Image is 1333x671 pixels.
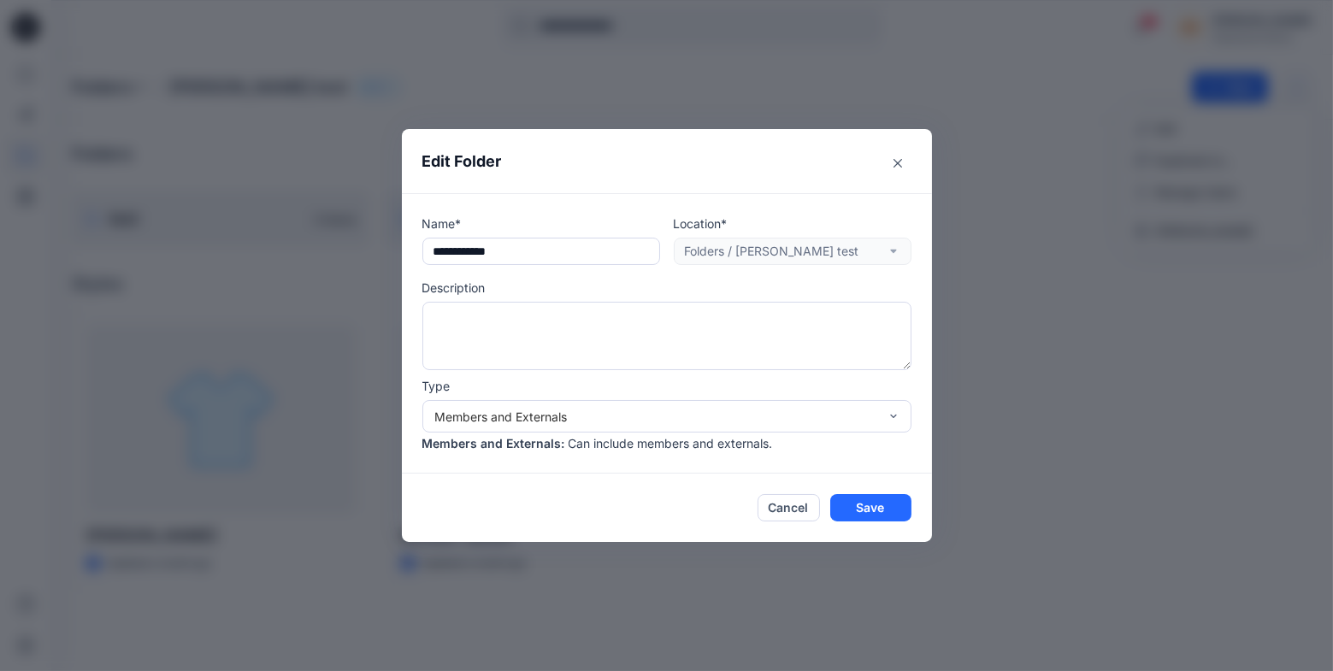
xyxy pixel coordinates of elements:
[422,434,565,452] p: Members and Externals :
[884,150,911,177] button: Close
[422,377,911,395] p: Type
[569,434,773,452] p: Can include members and externals.
[674,215,911,232] p: Location*
[435,408,878,426] div: Members and Externals
[422,215,660,232] p: Name*
[758,494,820,521] button: Cancel
[830,494,911,521] button: Save
[402,129,932,193] header: Edit Folder
[422,279,911,297] p: Description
